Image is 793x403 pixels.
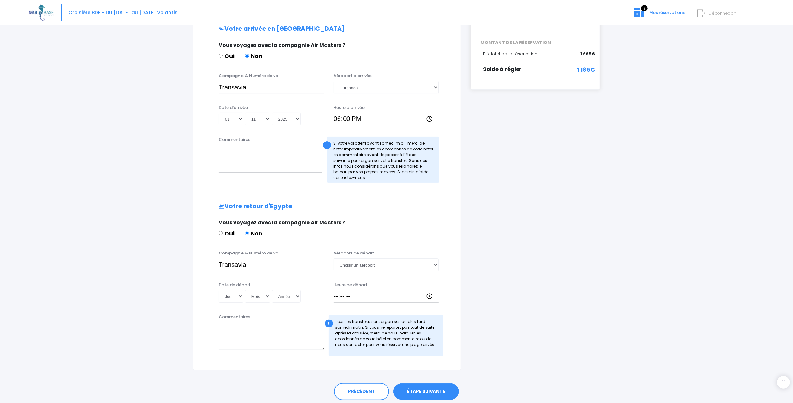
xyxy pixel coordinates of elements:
label: Oui [219,52,235,60]
a: 2 Mes réservations [629,12,689,18]
div: Tous les transferts sont organisés au plus tard samedi matin. Si vous ne repartez pas tout de sui... [329,315,444,356]
span: Vous voyagez avec la compagnie Air Masters ? [219,42,345,49]
label: Heure de départ [334,282,367,288]
div: ! [323,141,331,149]
span: Croisière BDE - Du [DATE] au [DATE] Volantis [69,9,178,16]
label: Compagnie & Numéro de vol [219,250,280,256]
label: Non [245,52,262,60]
div: Si votre vol atterri avant samedi midi : merci de noter impérativement les coordonnés de votre hô... [327,137,440,183]
span: 1 665€ [580,51,595,57]
input: Non [245,231,249,235]
h2: Votre arrivée en [GEOGRAPHIC_DATA] [206,25,448,33]
span: 1 185€ [577,65,595,74]
label: Commentaires [219,314,250,320]
div: ! [325,320,333,327]
span: 2 [641,5,648,11]
label: Heure d'arrivée [334,104,365,111]
label: Aéroport d'arrivée [334,73,372,79]
label: Aéroport de départ [334,250,374,256]
label: Date d'arrivée [219,104,248,111]
a: PRÉCÉDENT [334,383,389,400]
label: Date de départ [219,282,251,288]
span: Prix total de la réservation [483,51,537,57]
label: Commentaires [219,136,250,143]
span: Solde à régler [483,65,522,73]
span: Déconnexion [709,10,736,16]
span: MONTANT DE LA RÉSERVATION [476,39,595,46]
span: Mes réservations [649,10,685,16]
input: Oui [219,54,223,58]
a: ÉTAPE SUIVANTE [393,383,459,400]
label: Oui [219,229,235,238]
label: Non [245,229,262,238]
input: Oui [219,231,223,235]
input: Non [245,54,249,58]
label: Compagnie & Numéro de vol [219,73,280,79]
span: Vous voyagez avec la compagnie Air Masters ? [219,219,345,226]
h2: Votre retour d'Egypte [206,203,448,210]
